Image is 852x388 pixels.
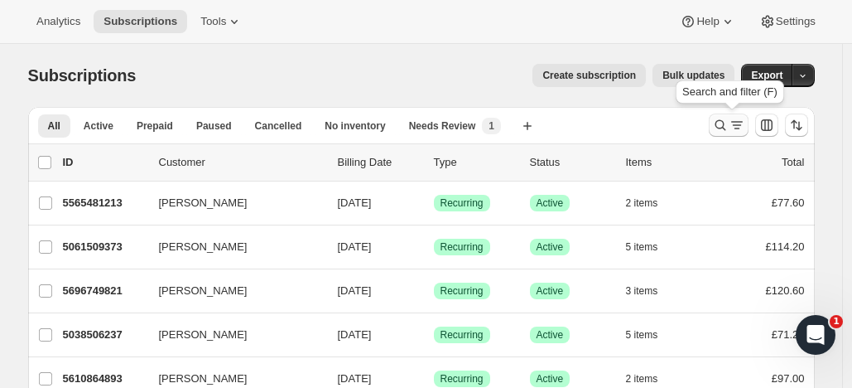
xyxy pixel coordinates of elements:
p: 5565481213 [63,195,146,211]
button: [PERSON_NAME] [149,190,315,216]
span: [DATE] [338,328,372,341]
span: Subscriptions [28,66,137,85]
p: 5696749821 [63,283,146,299]
span: £114.20 [766,240,805,253]
span: Analytics [36,15,80,28]
div: Type [434,154,517,171]
button: 2 items [626,192,676,215]
button: 5 items [626,323,676,347]
span: £97.00 [772,372,805,385]
button: Search and filter results [709,114,749,137]
p: 5610864893 [63,371,146,387]
span: 5 items [626,240,658,254]
span: Active [84,119,113,133]
span: Active [537,240,564,254]
span: [DATE] [338,240,372,253]
button: Create new view [514,114,541,138]
span: Recurring [440,328,484,342]
span: Bulk updates [662,69,724,82]
span: £77.60 [772,196,805,209]
span: 1 [489,119,494,133]
p: Billing Date [338,154,421,171]
span: Recurring [440,284,484,298]
div: 5696749821[PERSON_NAME][DATE]SuccessRecurringSuccessActive3 items£120.60 [63,279,805,303]
button: Settings [749,10,826,33]
button: Customize table column order and visibility [755,114,778,137]
span: [DATE] [338,284,372,297]
button: Export [741,64,792,87]
div: Items [626,154,709,171]
span: [DATE] [338,372,372,385]
span: Create subscription [542,69,636,82]
span: £71.25 [772,328,805,341]
button: 5 items [626,235,676,259]
span: Active [537,284,564,298]
span: Tools [200,15,226,28]
span: Active [537,328,564,342]
span: Paused [196,119,232,133]
span: [DATE] [338,196,372,209]
button: [PERSON_NAME] [149,278,315,304]
button: Sort the results [785,114,808,137]
span: Needs Review [409,119,476,133]
button: [PERSON_NAME] [149,322,315,348]
button: Help [670,10,745,33]
button: Analytics [26,10,90,33]
span: Help [696,15,719,28]
div: 5038506237[PERSON_NAME][DATE]SuccessRecurringSuccessActive5 items£71.25 [63,323,805,347]
span: 2 items [626,196,658,210]
span: [PERSON_NAME] [159,239,248,255]
p: ID [63,154,146,171]
span: Prepaid [137,119,173,133]
span: Settings [776,15,816,28]
span: All [48,119,60,133]
span: [PERSON_NAME] [159,371,248,387]
p: Total [782,154,804,171]
span: 1 [830,315,843,328]
p: 5038506237 [63,327,146,343]
span: Subscriptions [103,15,177,28]
span: 2 items [626,372,658,386]
button: 3 items [626,279,676,303]
span: Cancelled [255,119,302,133]
span: Recurring [440,240,484,254]
p: Status [530,154,613,171]
span: Export [751,69,782,82]
span: Recurring [440,196,484,210]
button: Bulk updates [652,64,734,87]
p: Customer [159,154,325,171]
button: Create subscription [532,64,646,87]
span: 3 items [626,284,658,298]
span: [PERSON_NAME] [159,195,248,211]
span: [PERSON_NAME] [159,327,248,343]
span: £120.60 [766,284,805,297]
div: 5565481213[PERSON_NAME][DATE]SuccessRecurringSuccessActive2 items£77.60 [63,192,805,215]
div: 5061509373[PERSON_NAME][DATE]SuccessRecurringSuccessActive5 items£114.20 [63,235,805,259]
div: IDCustomerBilling DateTypeStatusItemsTotal [63,154,805,171]
span: No inventory [325,119,385,133]
p: 5061509373 [63,239,146,255]
span: 5 items [626,328,658,342]
button: [PERSON_NAME] [149,234,315,260]
iframe: Intercom live chat [796,315,835,355]
span: Active [537,196,564,210]
button: Subscriptions [94,10,187,33]
span: Recurring [440,372,484,386]
span: [PERSON_NAME] [159,283,248,299]
span: Active [537,372,564,386]
button: Tools [190,10,253,33]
